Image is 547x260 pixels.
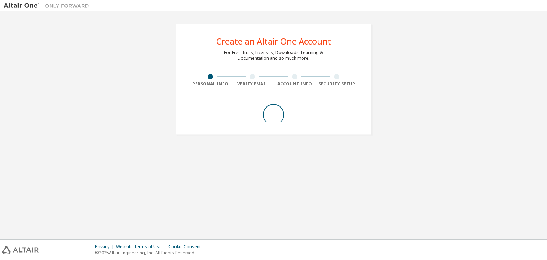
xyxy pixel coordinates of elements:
[95,250,205,256] p: © 2025 Altair Engineering, Inc. All Rights Reserved.
[116,244,168,250] div: Website Terms of Use
[189,81,231,87] div: Personal Info
[231,81,274,87] div: Verify Email
[273,81,316,87] div: Account Info
[224,50,323,61] div: For Free Trials, Licenses, Downloads, Learning & Documentation and so much more.
[216,37,331,46] div: Create an Altair One Account
[168,244,205,250] div: Cookie Consent
[316,81,358,87] div: Security Setup
[95,244,116,250] div: Privacy
[4,2,93,9] img: Altair One
[2,246,39,254] img: altair_logo.svg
